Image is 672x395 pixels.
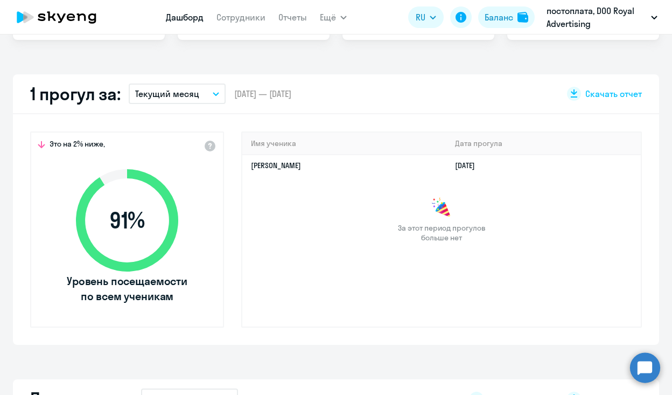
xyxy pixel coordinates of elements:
button: Ещё [320,6,347,28]
span: Уровень посещаемости по всем ученикам [65,274,189,304]
img: balance [517,12,528,23]
div: Баланс [485,11,513,24]
button: постоплата, DOO Royal Advertising [541,4,663,30]
span: 91 % [65,207,189,233]
a: Отчеты [278,12,307,23]
button: Текущий месяц [129,84,226,104]
a: [DATE] [455,161,484,170]
button: RU [408,6,444,28]
p: постоплата, DOO Royal Advertising [547,4,647,30]
span: Ещё [320,11,336,24]
a: Сотрудники [216,12,265,23]
span: Это на 2% ниже, [50,139,105,152]
span: За этот период прогулов больше нет [396,223,487,242]
span: Скачать отчет [585,88,642,100]
a: [PERSON_NAME] [251,161,301,170]
p: Текущий месяц [135,87,199,100]
a: Дашборд [166,12,204,23]
th: Имя ученика [242,133,446,155]
th: Дата прогула [446,133,641,155]
img: congrats [431,197,452,219]
button: Балансbalance [478,6,535,28]
h2: 1 прогул за: [30,83,120,105]
span: RU [416,11,425,24]
span: [DATE] — [DATE] [234,88,291,100]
